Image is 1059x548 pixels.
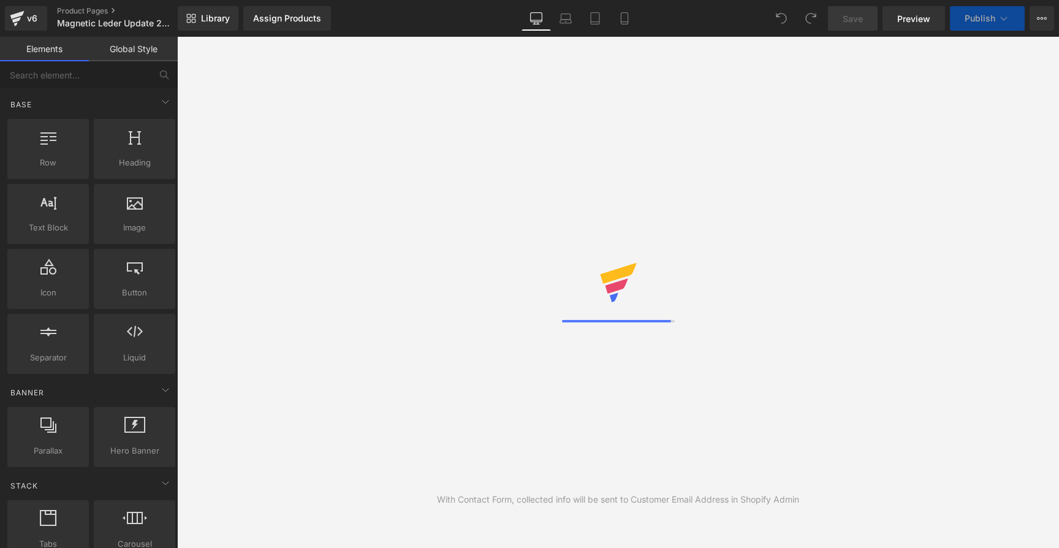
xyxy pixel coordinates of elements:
span: Base [9,99,33,110]
span: Preview [897,12,930,25]
button: Publish [950,6,1025,31]
span: Banner [9,387,45,398]
span: Hero Banner [97,444,172,457]
span: Button [97,286,172,299]
span: Icon [11,286,85,299]
div: With Contact Form, collected info will be sent to Customer Email Address in Shopify Admin [437,493,799,506]
span: Publish [965,13,995,23]
a: Desktop [522,6,551,31]
span: Magnetic Leder Update 23.10 [57,18,173,28]
a: New Library [178,6,238,31]
a: Laptop [551,6,580,31]
span: Parallax [11,444,85,457]
div: Assign Products [253,13,321,23]
a: Product Pages [57,6,197,16]
span: Save [843,12,863,25]
span: Library [201,13,230,24]
a: Tablet [580,6,610,31]
div: v6 [25,10,40,26]
span: Liquid [97,351,172,364]
span: Row [11,156,85,169]
span: Separator [11,351,85,364]
a: v6 [5,6,47,31]
button: More [1030,6,1054,31]
button: Undo [769,6,794,31]
a: Mobile [610,6,639,31]
span: Text Block [11,221,85,234]
button: Redo [799,6,823,31]
a: Global Style [89,37,178,61]
span: Heading [97,156,172,169]
a: Preview [882,6,945,31]
span: Stack [9,480,39,492]
span: Image [97,221,172,234]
